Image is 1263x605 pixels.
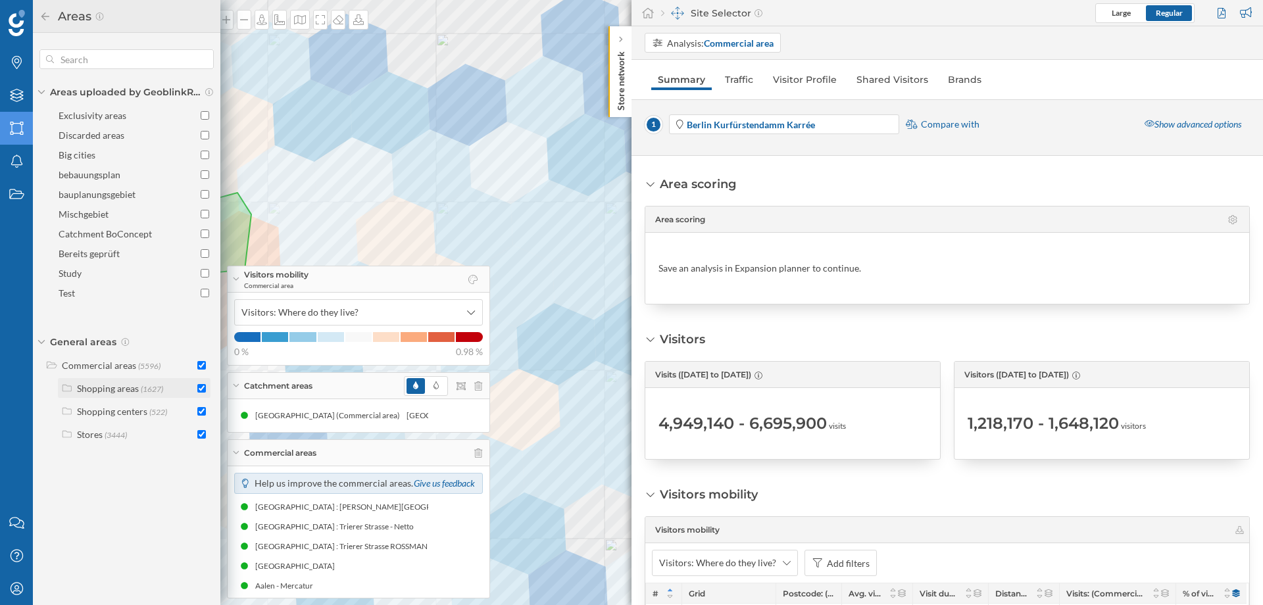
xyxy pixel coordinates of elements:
input: Bereits geprüft [201,249,209,258]
input: Discarded areas [201,131,209,139]
span: Commercial areas [244,447,316,459]
span: 4,949,140 - 6,695,900 [658,413,827,434]
span: visits [829,420,846,432]
input: Exclusivity areas [201,111,209,120]
span: Catchment areas [244,380,312,392]
div: Grid [681,583,776,603]
span: Visitors: Where do they live? [659,556,776,569]
div: Catchment BoConcept [59,228,152,239]
span: Commercial area [244,281,309,290]
span: Visit duration: (Commercial area) ([DATE] to [DATE]) [920,589,957,598]
span: Visitors ([DATE] to [DATE]) [964,369,1069,381]
div: Mischgebiet [59,208,109,220]
div: Add filters [827,556,870,570]
div: [GEOGRAPHIC_DATA] : [PERSON_NAME][GEOGRAPHIC_DATA] ([GEOGRAPHIC_DATA]) [255,500,574,514]
img: Geoblink Logo [9,10,25,36]
span: Visits: (Commercial area) ([DATE] to [DATE]) [1066,589,1145,598]
span: (1627) [141,384,163,394]
div: Stores [77,429,103,440]
div: Show advanced options [1137,113,1249,136]
input: bauplanungsgebiet [201,190,209,199]
div: Test [59,287,75,299]
div: [GEOGRAPHIC_DATA] (Commercial area) [407,409,558,422]
div: Big cities [59,149,95,160]
input: Mischgebiet [201,210,209,218]
span: 0.98 % [456,345,483,358]
span: (522) [149,407,167,417]
div: Commercial areas [62,360,136,371]
div: Discarded areas [59,130,124,141]
a: Brands [941,69,988,90]
span: visitors [1121,420,1146,432]
div: Site Selector [661,7,762,20]
span: Visitors mobility [244,269,309,281]
div: [GEOGRAPHIC_DATA] [255,560,341,573]
span: Visits ([DATE] to [DATE]) [655,369,751,381]
a: Summary [651,69,712,90]
div: [GEOGRAPHIC_DATA] (Commercial area) [255,409,407,422]
span: Soporte [28,9,74,21]
div: Shopping areas [77,383,139,394]
span: (3444) [105,430,127,440]
div: bebauungsplan [59,169,120,180]
a: Visitor Profile [766,69,843,90]
p: Store network [614,46,628,110]
span: Distance: (Commercial area) ([DATE] to [DATE]) [995,589,1028,598]
span: 0 % [234,345,249,358]
span: Avg. visits frequency: (Commercial area) ([DATE] to [DATE]) [849,589,881,598]
a: Traffic [718,69,760,90]
div: Visitors mobility [660,486,758,503]
div: Area scoring [660,176,736,193]
div: Save an analysis in Expansion planner to continue. [658,262,861,275]
div: Bereits geprüft [59,248,120,259]
strong: Berlin Kurfürstendamm Karrée [687,119,815,130]
div: [GEOGRAPHIC_DATA] : Trierer Strasse - Netto [255,520,420,533]
input: Catchment BoConcept [201,230,209,238]
p: Help us improve the commercial areas. [255,477,476,490]
span: Areas uploaded by GeoblinkRetail [50,85,201,99]
a: Shared Visitors [850,69,935,90]
input: Big cities [201,151,209,159]
div: Aalen - Mercatur [255,579,320,593]
div: Exclusivity areas [59,110,126,121]
div: Analysis: [667,36,774,50]
span: General areas [50,335,116,349]
span: Large [1112,8,1131,18]
span: Regular [1156,8,1183,18]
span: Area scoring [655,214,705,226]
span: Postcode: (Commercial area) ([DATE] to [DATE]) [783,589,835,598]
span: Visitors mobility [655,524,720,536]
input: bebauungsplan [201,170,209,179]
strong: Commercial area [704,37,774,49]
div: Shopping centers [77,406,147,417]
span: % of visitors: (Commercial area) ([DATE] to [DATE]) [1183,589,1216,598]
div: [GEOGRAPHIC_DATA] : Trierer Strasse ROSSMANN [255,540,440,553]
span: 1,218,170 - 1,648,120 [968,413,1119,434]
div: bauplanungsgebiet [59,189,136,200]
h2: Areas [51,6,95,27]
div: # [646,583,681,603]
input: Test [201,289,209,297]
input: Study [201,269,209,278]
div: Study [59,268,82,279]
span: Compare with [921,118,979,131]
span: 1 [645,116,662,133]
div: Visitors [660,331,705,348]
span: Visitors: Where do they live? [241,306,359,319]
span: (5596) [138,361,161,371]
img: dashboards-manager.svg [671,7,684,20]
